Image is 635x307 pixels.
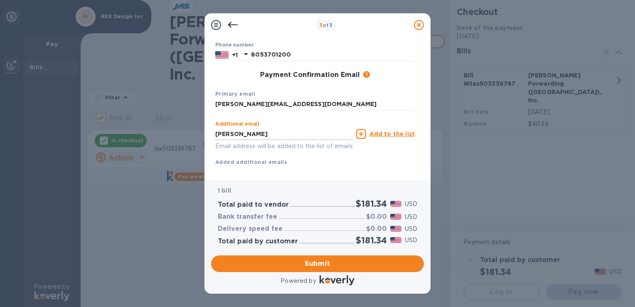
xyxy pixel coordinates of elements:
[369,131,415,137] u: Add to the list
[319,22,333,28] b: of 3
[218,238,298,245] h3: Total paid by customer
[215,43,254,48] label: Phone number
[366,213,387,221] h3: $0.00
[390,214,401,220] img: USD
[390,237,401,243] img: USD
[356,235,387,245] h2: $181.34
[319,22,322,28] span: 3
[390,201,401,207] img: USD
[211,255,424,272] button: Submit
[218,187,231,194] b: 1 bill
[215,122,259,127] label: Additional email
[356,198,387,209] h2: $181.34
[405,236,417,245] p: USD
[405,200,417,208] p: USD
[218,259,417,269] span: Submit
[281,277,316,285] p: Powered by
[215,98,415,111] input: Enter your primary name
[405,225,417,233] p: USD
[218,201,289,209] h3: Total paid to vendor
[405,213,417,221] p: USD
[366,225,387,233] h3: $0.00
[320,275,354,285] img: Logo
[215,141,353,151] p: Email address will be added to the list of emails
[218,225,283,233] h3: Delivery speed fee
[390,226,401,232] img: USD
[218,213,277,221] h3: Bank transfer fee
[215,91,255,97] b: Primary email
[251,49,415,61] input: Enter your phone number
[215,159,287,165] b: Added additional emails
[215,128,353,140] input: Enter additional email
[232,51,238,59] p: +1
[260,71,360,79] h3: Payment Confirmation Email
[215,50,229,59] img: US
